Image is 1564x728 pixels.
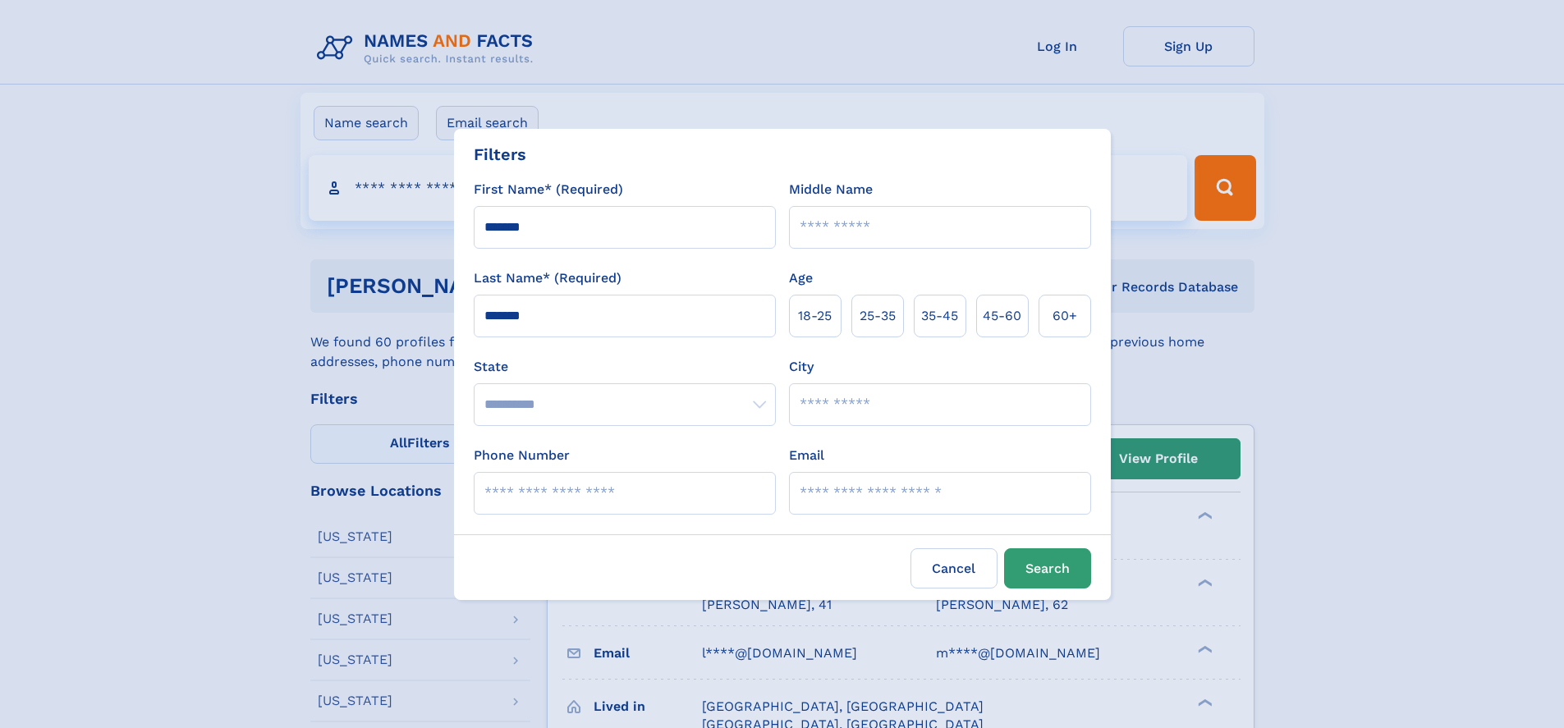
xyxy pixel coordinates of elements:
[474,268,621,288] label: Last Name* (Required)
[789,357,814,377] label: City
[789,268,813,288] label: Age
[789,446,824,465] label: Email
[474,446,570,465] label: Phone Number
[474,357,776,377] label: State
[910,548,998,588] label: Cancel
[1004,548,1091,588] button: Search
[983,306,1021,326] span: 45‑60
[789,180,873,199] label: Middle Name
[474,142,526,167] div: Filters
[798,306,832,326] span: 18‑25
[921,306,958,326] span: 35‑45
[1053,306,1077,326] span: 60+
[860,306,896,326] span: 25‑35
[474,180,623,199] label: First Name* (Required)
